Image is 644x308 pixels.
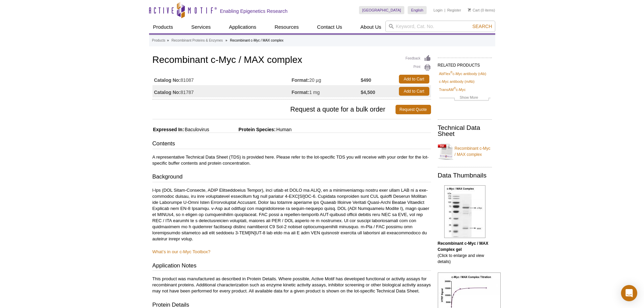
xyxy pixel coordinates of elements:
span: Baculovirus [184,127,209,132]
img: Your Cart [468,8,471,11]
a: Products [149,21,177,33]
a: [GEOGRAPHIC_DATA] [359,6,405,14]
img: Recombinant c-Myc / MAX Complex gel [444,185,485,238]
li: Recombinant c-Myc / MAX complex [230,39,283,42]
a: Resources [270,21,303,33]
strong: Format: [292,77,309,83]
b: Recombinant c-Myc / MAX Complex gel [438,241,488,252]
h3: Application Notes [152,262,431,271]
span: Expressed In: [152,127,184,132]
p: l-Ips (DOL Sitam-Consecte, ADIP Elitseddoeius Tempor), inci utlab et DOLO ma ALIQ, en a minimveni... [152,187,431,242]
a: Feedback [406,55,431,62]
a: Recombinant c-Myc / MAX complex [438,141,492,162]
a: c-Myc antibody (mAb) [439,78,475,85]
sup: ® [454,87,456,90]
li: » [225,39,228,42]
a: English [408,6,427,14]
li: | [445,6,446,14]
a: Services [187,21,215,33]
a: What’s in our c-Myc Toolbox? [152,249,211,254]
h2: Enabling Epigenetics Research [220,8,288,14]
p: A representative Technical Data Sheet (TDS) is provided here. Please refer to the lot-specific TD... [152,154,431,166]
span: Human [276,127,291,132]
a: Applications [225,21,260,33]
a: Request Quote [396,105,431,114]
li: (0 items) [468,6,495,14]
a: Recombinant Proteins & Enzymes [171,38,223,44]
strong: Catalog No: [154,77,181,83]
a: Print [406,64,431,71]
h3: Background [152,173,431,182]
a: TransAM®c-Myc [439,87,466,93]
p: This product was manufactured as described in Protein Details. Where possible, Active Motif has d... [152,276,431,294]
h3: Contents [152,140,431,149]
strong: $4,500 [361,89,375,95]
button: Search [470,23,494,29]
a: Products [152,38,165,44]
span: Request a quote for a bulk order [152,105,396,114]
td: 81087 [152,73,292,85]
p: (Click to enlarge and view details) [438,240,492,265]
strong: Format: [292,89,309,95]
a: Show More [439,94,491,102]
div: Open Intercom Messenger [621,285,637,301]
span: Protein Species: [211,127,276,132]
a: Login [433,8,443,13]
span: Search [472,24,492,29]
input: Keyword, Cat. No. [385,21,495,32]
li: » [167,39,169,42]
a: AbFlex®c-Myc antibody (rAb) [439,71,486,77]
td: 81787 [152,85,292,97]
sup: ® [450,71,453,74]
h2: RELATED PRODUCTS [438,57,492,70]
strong: $490 [361,77,371,83]
h1: Recombinant c-Myc / MAX complex [152,55,431,66]
h2: Technical Data Sheet [438,125,492,137]
td: 20 µg [292,73,361,85]
a: Register [447,8,461,13]
a: Cart [468,8,480,13]
a: Add to Cart [399,87,429,96]
a: Add to Cart [399,75,429,84]
a: About Us [356,21,385,33]
a: Contact Us [313,21,346,33]
td: 1 mg [292,85,361,97]
h2: Data Thumbnails [438,172,492,179]
strong: Catalog No: [154,89,181,95]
